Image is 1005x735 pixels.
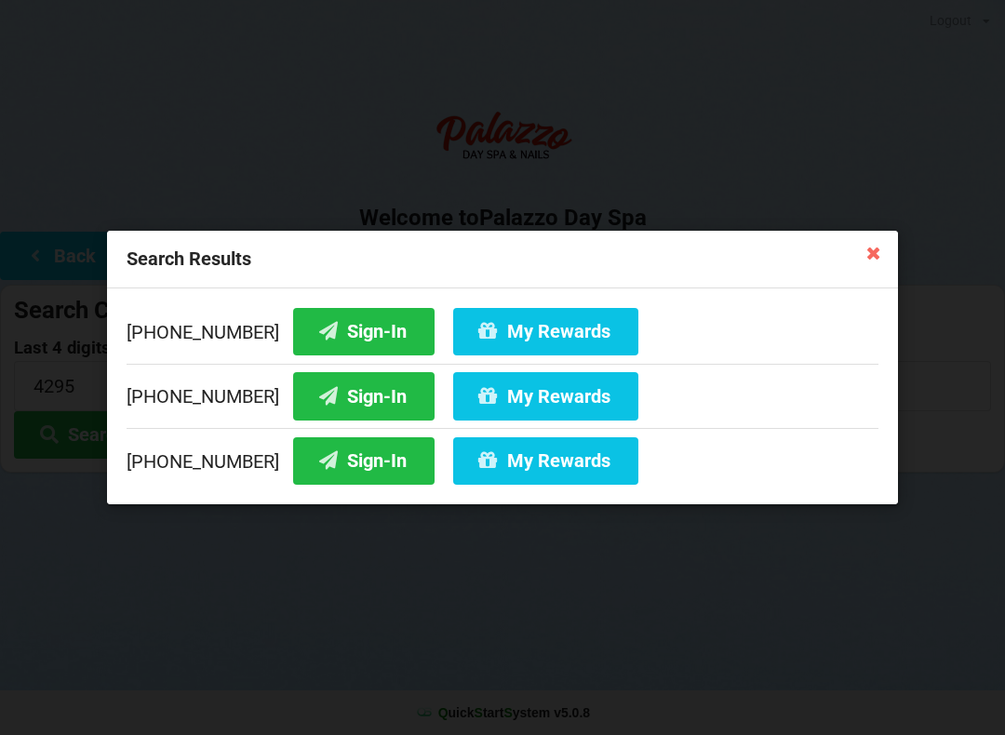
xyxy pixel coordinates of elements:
[127,428,878,485] div: [PHONE_NUMBER]
[127,308,878,364] div: [PHONE_NUMBER]
[453,308,638,355] button: My Rewards
[293,437,435,485] button: Sign-In
[453,437,638,485] button: My Rewards
[453,372,638,420] button: My Rewards
[293,308,435,355] button: Sign-In
[107,231,898,288] div: Search Results
[293,372,435,420] button: Sign-In
[127,364,878,429] div: [PHONE_NUMBER]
